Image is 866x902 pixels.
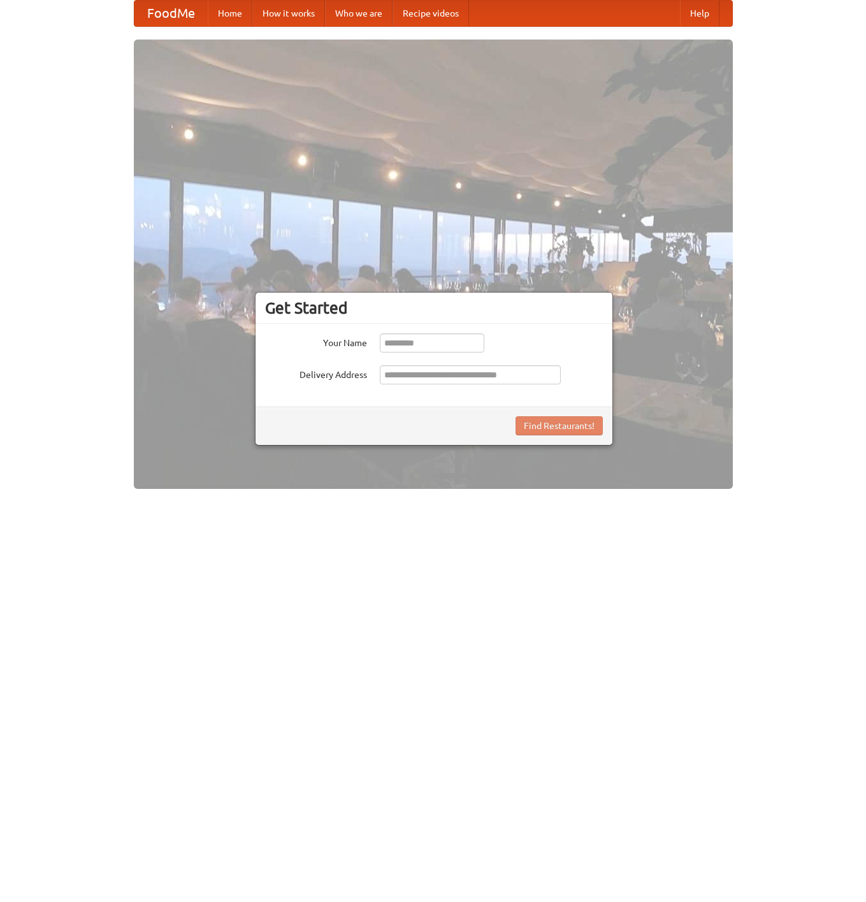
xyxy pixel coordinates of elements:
[252,1,325,26] a: How it works
[265,365,367,381] label: Delivery Address
[325,1,393,26] a: Who we are
[265,298,603,317] h3: Get Started
[134,1,208,26] a: FoodMe
[265,333,367,349] label: Your Name
[393,1,469,26] a: Recipe videos
[680,1,719,26] a: Help
[208,1,252,26] a: Home
[516,416,603,435] button: Find Restaurants!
